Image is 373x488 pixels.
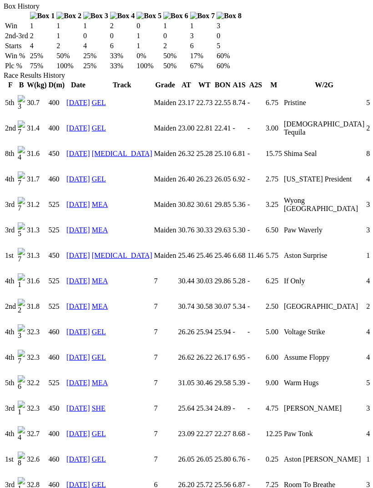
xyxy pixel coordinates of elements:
[18,375,25,391] img: 6
[30,12,55,20] img: Box 1
[216,51,242,60] td: 60%
[265,345,282,370] td: 6.00
[196,294,213,319] td: 30.58
[196,269,213,293] td: 30.03
[48,396,66,421] td: 450
[265,91,282,115] td: 6.75
[136,41,162,50] td: 1
[177,80,195,90] th: AT
[83,21,109,30] td: 1
[18,95,25,111] img: 3
[5,61,29,70] td: Plc %
[5,80,16,90] th: F
[154,396,177,421] td: 7
[26,422,47,446] td: 32.7
[265,80,282,90] th: M
[232,243,246,268] td: 6.68
[30,21,55,30] td: 1
[18,350,25,365] img: 7
[48,320,66,344] td: 460
[177,447,195,472] td: 26.05
[5,396,16,421] td: 3rd
[56,61,82,70] td: 100%
[154,91,177,115] td: Maiden
[283,447,365,472] td: Aston [PERSON_NAME]
[26,320,47,344] td: 32.3
[196,218,213,242] td: 30.33
[48,91,66,115] td: 400
[5,345,16,370] td: 4th
[66,99,90,106] a: [DATE]
[265,396,282,421] td: 4.75
[5,141,16,166] td: 8th
[110,21,136,30] td: 2
[232,91,246,115] td: 8.74
[136,12,161,20] img: Box 5
[136,21,162,30] td: 0
[18,121,25,136] img: 7
[232,371,246,395] td: 5.39
[110,31,136,40] td: 0
[154,80,177,90] th: Grade
[247,218,264,242] td: -
[18,452,25,467] img: 8
[110,61,136,70] td: 33%
[214,447,231,472] td: 25.80
[154,345,177,370] td: 7
[283,396,365,421] td: [PERSON_NAME]
[232,422,246,446] td: 8.68
[190,31,216,40] td: 3
[5,243,16,268] td: 1st
[30,31,55,40] td: 2
[92,99,106,106] a: GEL
[283,192,365,217] td: Wyong [GEOGRAPHIC_DATA]
[214,141,231,166] td: 25.10
[283,371,365,395] td: Warm Hugs
[48,116,66,141] td: 400
[163,21,189,30] td: 1
[83,41,109,50] td: 4
[177,167,195,191] td: 26.40
[154,243,177,268] td: Maiden
[283,116,365,141] td: [DEMOGRAPHIC_DATA] Tequila
[283,80,365,90] th: W/2G
[247,192,264,217] td: -
[30,51,55,60] td: 25%
[154,141,177,166] td: Maiden
[5,91,16,115] td: 5th
[247,91,264,115] td: -
[177,116,195,141] td: 23.00
[30,41,55,50] td: 4
[283,167,365,191] td: [US_STATE] President
[190,12,215,20] img: Box 7
[196,243,213,268] td: 25.46
[48,269,66,293] td: 525
[110,12,135,20] img: Box 4
[190,21,216,30] td: 1
[136,31,162,40] td: 1
[163,61,189,70] td: 50%
[265,243,282,268] td: 5.75
[48,141,66,166] td: 450
[196,141,213,166] td: 25.28
[265,447,282,472] td: 0.25
[214,294,231,319] td: 30.07
[18,299,25,314] img: 2
[163,31,189,40] td: 0
[154,116,177,141] td: Maiden
[66,175,90,183] a: [DATE]
[247,116,264,141] td: -
[196,80,213,90] th: WT
[216,41,242,50] td: 5
[92,430,106,438] a: GEL
[48,243,66,268] td: 450
[214,320,231,344] td: 25.94
[177,91,195,115] td: 23.17
[92,226,108,234] a: MEA
[26,141,47,166] td: 31.6
[190,61,216,70] td: 67%
[265,294,282,319] td: 2.50
[5,269,16,293] td: 4th
[232,269,246,293] td: 5.28
[232,447,246,472] td: 6.76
